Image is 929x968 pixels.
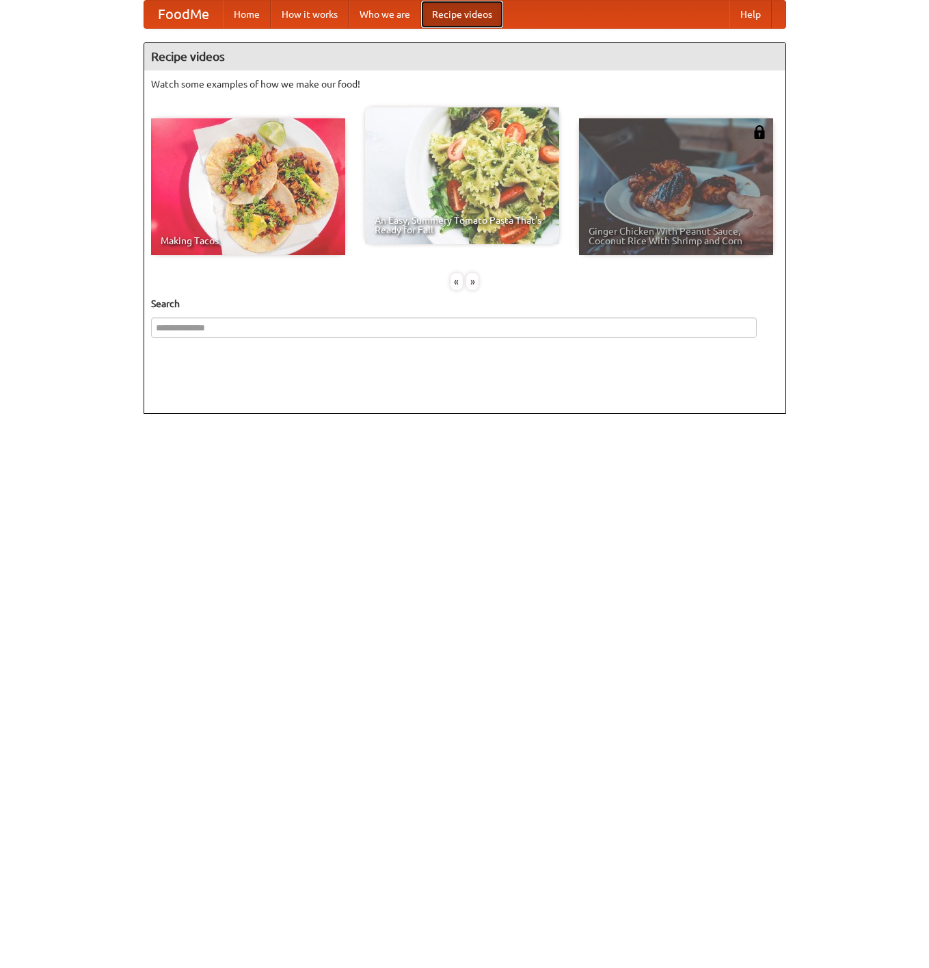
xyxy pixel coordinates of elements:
a: An Easy, Summery Tomato Pasta That's Ready for Fall [365,107,559,244]
a: FoodMe [144,1,223,28]
img: 483408.png [753,125,766,139]
a: Who we are [349,1,421,28]
h4: Recipe videos [144,43,785,70]
a: Home [223,1,271,28]
div: » [466,273,479,290]
a: Making Tacos [151,118,345,255]
a: How it works [271,1,349,28]
a: Recipe videos [421,1,503,28]
div: « [450,273,463,290]
span: Making Tacos [161,236,336,246]
h5: Search [151,297,779,311]
span: An Easy, Summery Tomato Pasta That's Ready for Fall [375,215,550,235]
p: Watch some examples of how we make our food! [151,77,779,91]
a: Help [729,1,772,28]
